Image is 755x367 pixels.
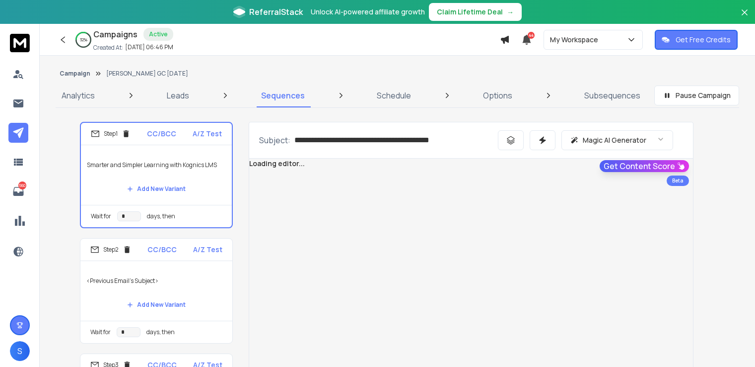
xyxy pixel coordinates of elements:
[62,90,95,101] p: Analytics
[161,84,195,107] a: Leads
[147,129,176,139] p: CC/BCC
[667,176,689,186] div: Beta
[655,30,738,50] button: Get Free Credits
[377,90,411,101] p: Schedule
[249,159,693,169] div: Loading editor...
[311,7,425,17] p: Unlock AI-powered affiliate growth
[86,267,226,295] p: <Previous Email's Subject>
[93,44,123,52] p: Created At:
[259,134,290,146] p: Subject:
[93,28,137,40] h1: Campaigns
[56,84,101,107] a: Analytics
[91,212,111,220] p: Wait for
[193,129,222,139] p: A/Z Test
[119,179,194,199] button: Add New Variant
[119,295,194,315] button: Add New Variant
[10,341,30,361] button: S
[146,328,175,336] p: days, then
[143,28,173,41] div: Active
[80,122,233,228] li: Step1CC/BCCA/Z TestSmarter and Simpler Learning with Kognics LMSAdd New VariantWait fordays, then
[584,90,640,101] p: Subsequences
[583,135,646,145] p: Magic AI Generator
[654,86,739,105] button: Pause Campaign
[507,7,514,17] span: →
[91,129,131,138] div: Step 1
[193,245,222,255] p: A/Z Test
[483,90,512,101] p: Options
[125,43,173,51] p: [DATE] 06:46 PM
[90,245,132,254] div: Step 2
[80,238,233,344] li: Step2CC/BCCA/Z Test<Previous Email's Subject>Add New VariantWait fordays, then
[80,37,87,43] p: 32 %
[528,32,535,39] span: 44
[147,245,177,255] p: CC/BCC
[249,6,303,18] span: ReferralStack
[429,3,522,21] button: Claim Lifetime Deal→
[106,70,188,78] p: [PERSON_NAME] GC [DATE]
[60,70,90,78] button: Campaign
[147,212,175,220] p: days, then
[550,35,602,45] p: My Workspace
[255,84,311,107] a: Sequences
[477,84,518,107] a: Options
[738,6,751,30] button: Close banner
[90,328,111,336] p: Wait for
[18,182,26,189] p: 560
[561,130,673,150] button: Magic AI Generator
[600,160,689,172] button: Get Content Score
[676,35,731,45] p: Get Free Credits
[87,151,226,179] p: Smarter and Simpler Learning with Kognics LMS
[8,182,28,201] a: 560
[371,84,417,107] a: Schedule
[261,90,305,101] p: Sequences
[578,84,646,107] a: Subsequences
[167,90,189,101] p: Leads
